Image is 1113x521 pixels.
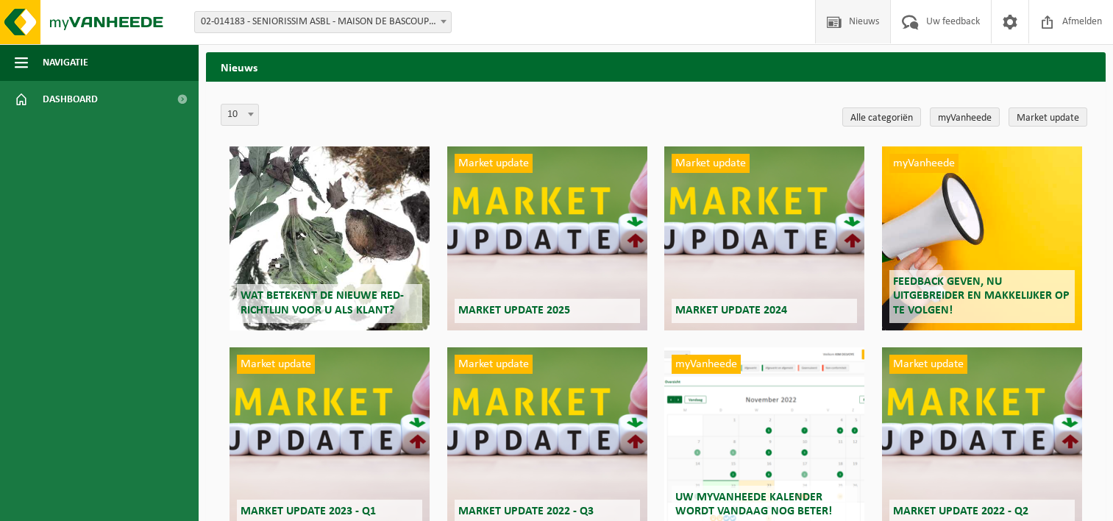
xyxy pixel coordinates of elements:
span: Market update [672,154,750,173]
span: Dashboard [43,81,98,118]
a: Market update Market update 2025 [447,146,647,330]
span: Market update 2022 - Q2 [893,506,1028,517]
span: Market update 2024 [675,305,787,316]
a: Wat betekent de nieuwe RED-richtlijn voor u als klant? [230,146,430,330]
span: Market update [889,355,967,374]
span: Market update 2025 [458,305,570,316]
a: myVanheede [930,107,1000,127]
span: 10 [221,104,259,126]
span: myVanheede [889,154,959,173]
a: Alle categoriën [842,107,921,127]
h2: Nieuws [206,52,1106,81]
a: Market update Market update 2024 [664,146,864,330]
span: Market update [237,355,315,374]
span: Market update [455,355,533,374]
span: Navigatie [43,44,88,81]
a: myVanheede Feedback geven, nu uitgebreider en makkelijker op te volgen! [882,146,1082,330]
span: myVanheede [672,355,741,374]
span: Market update 2023 - Q1 [241,506,376,517]
a: Market update [1009,107,1087,127]
span: Wat betekent de nieuwe RED-richtlijn voor u als klant? [241,290,404,316]
span: Market update 2022 - Q3 [458,506,594,517]
span: 02-014183 - SENIORISSIM ASBL - MAISON DE BASCOUP - MORLANWELZ [194,11,452,33]
span: 02-014183 - SENIORISSIM ASBL - MAISON DE BASCOUP - MORLANWELZ [195,12,451,32]
span: Uw myVanheede kalender wordt vandaag nog beter! [675,492,832,517]
span: Feedback geven, nu uitgebreider en makkelijker op te volgen! [893,276,1070,316]
span: Market update [455,154,533,173]
span: 10 [221,104,258,125]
